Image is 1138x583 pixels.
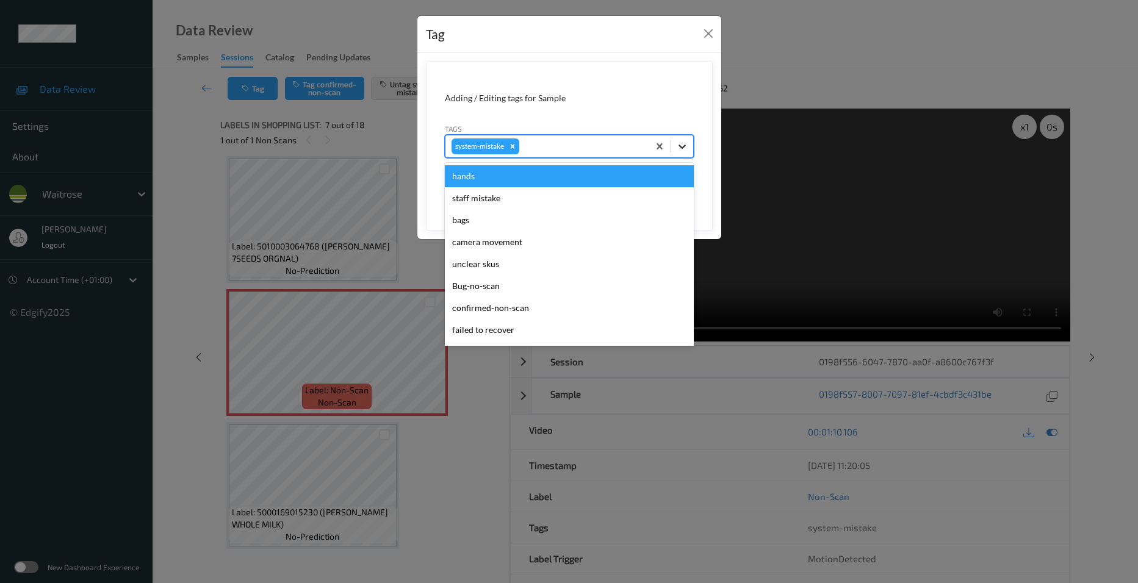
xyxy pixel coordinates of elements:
button: Close [700,25,717,42]
div: hands [445,165,694,187]
div: camera movement [445,231,694,253]
div: staff mistake [445,187,694,209]
div: Bug-no-scan [445,275,694,297]
div: confirmed-non-scan [445,297,694,319]
div: unclear skus [445,253,694,275]
div: bags [445,209,694,231]
div: failed to recover [445,319,694,341]
div: system-mistake [452,138,506,154]
div: Tag [426,24,445,44]
label: Tags [445,123,462,134]
div: Remove system-mistake [506,138,519,154]
div: Adding / Editing tags for Sample [445,92,694,104]
div: product recovered [445,341,694,363]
